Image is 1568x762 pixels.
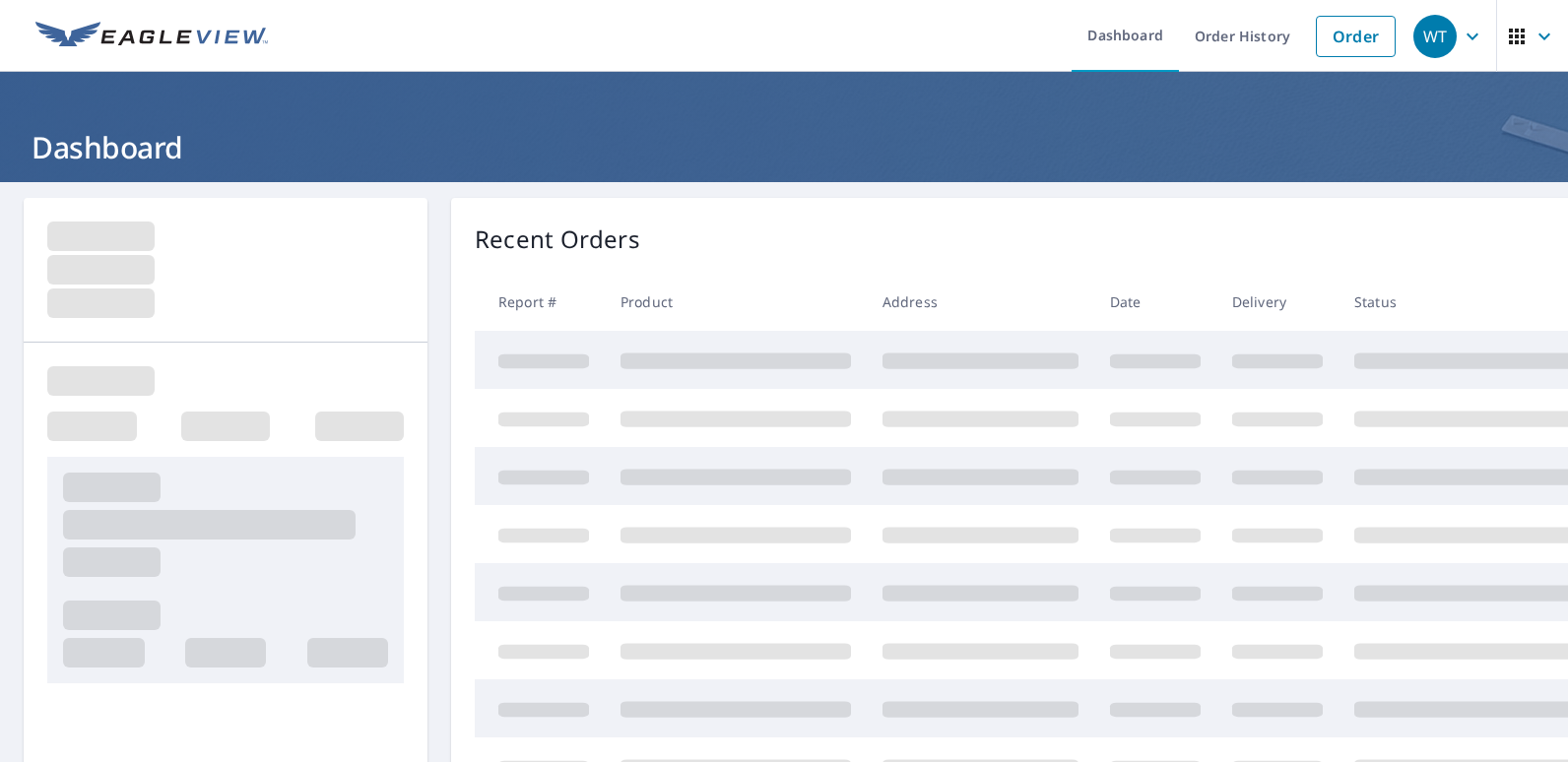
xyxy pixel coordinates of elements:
img: EV Logo [35,22,268,51]
th: Date [1094,273,1216,331]
th: Report # [475,273,605,331]
h1: Dashboard [24,127,1544,167]
th: Address [867,273,1094,331]
p: Recent Orders [475,222,640,257]
th: Delivery [1216,273,1339,331]
a: Order [1316,16,1396,57]
div: WT [1413,15,1457,58]
th: Product [605,273,867,331]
